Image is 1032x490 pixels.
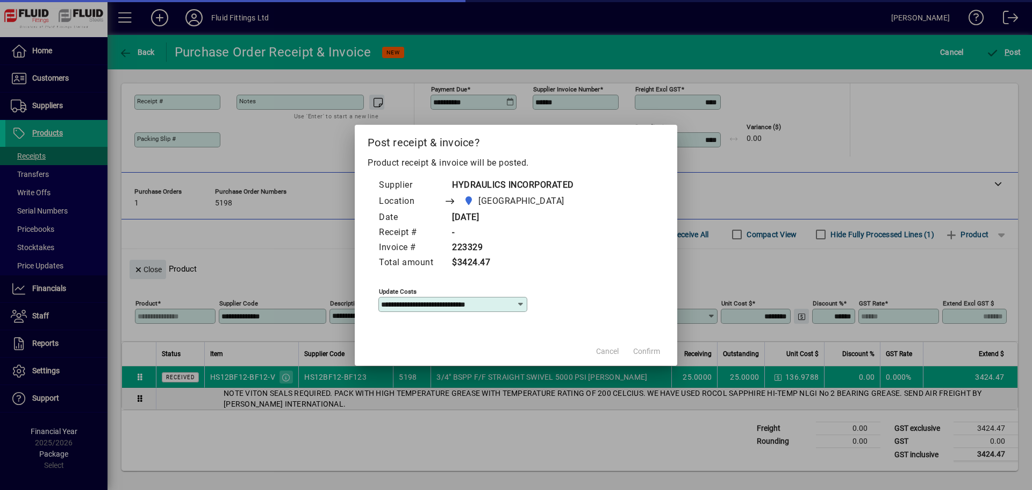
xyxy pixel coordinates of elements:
td: Total amount [378,255,444,271]
td: HYDRAULICS INCORPORATED [444,178,585,193]
td: 223329 [444,240,585,255]
span: [GEOGRAPHIC_DATA] [478,195,564,208]
td: Date [378,210,444,225]
td: - [444,225,585,240]
h2: Post receipt & invoice? [355,125,677,156]
td: Invoice # [378,240,444,255]
td: [DATE] [444,210,585,225]
mat-label: Update costs [379,287,417,295]
td: Supplier [378,178,444,193]
td: $3424.47 [444,255,585,271]
p: Product receipt & invoice will be posted. [368,157,664,169]
span: AUCKLAND [461,194,569,209]
td: Receipt # [378,225,444,240]
td: Location [378,193,444,210]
